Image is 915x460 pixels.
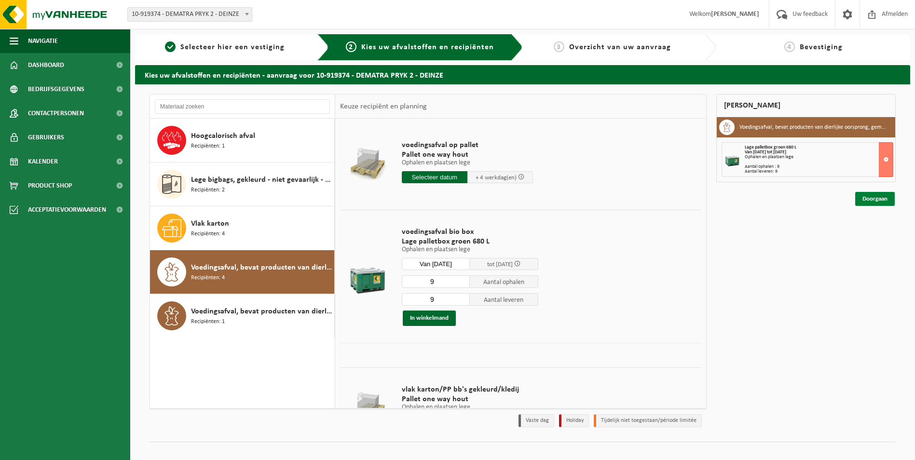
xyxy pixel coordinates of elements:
[191,142,225,151] span: Recipiënten: 1
[470,275,538,288] span: Aantal ophalen
[191,174,332,186] span: Lege bigbags, gekleurd - niet gevaarlijk - los
[402,227,538,237] span: voedingsafval bio box
[28,198,106,222] span: Acceptatievoorwaarden
[402,237,538,246] span: Lage palletbox groen 680 L
[716,94,896,117] div: [PERSON_NAME]
[28,101,84,125] span: Contactpersonen
[487,261,513,268] span: tot [DATE]
[128,8,252,21] span: 10-919374 - DEMATRA PRYK 2 - DEINZE
[402,394,533,404] span: Pallet one way hout
[745,164,893,169] div: Aantal ophalen : 9
[402,246,538,253] p: Ophalen en plaatsen lege
[569,43,671,51] span: Overzicht van uw aanvraag
[519,414,554,427] li: Vaste dag
[402,258,470,270] input: Selecteer datum
[745,155,893,160] div: Ophalen en plaatsen lege
[28,174,72,198] span: Product Shop
[180,43,285,51] span: Selecteer hier een vestiging
[155,99,330,114] input: Materiaal zoeken
[559,414,589,427] li: Holiday
[402,150,533,160] span: Pallet one way hout
[191,262,332,273] span: Voedingsafval, bevat producten van dierlijke oorsprong, gemengde verpakking (exclusief glas), cat...
[402,160,533,166] p: Ophalen en plaatsen lege
[191,317,225,326] span: Recipiënten: 1
[346,41,356,52] span: 2
[361,43,494,51] span: Kies uw afvalstoffen en recipiënten
[140,41,310,53] a: 1Selecteer hier een vestiging
[554,41,564,52] span: 3
[191,273,225,283] span: Recipiënten: 4
[165,41,176,52] span: 1
[594,414,702,427] li: Tijdelijk niet toegestaan/période limitée
[745,145,796,150] span: Lage palletbox groen 680 L
[191,130,255,142] span: Hoogcalorisch afval
[28,77,84,101] span: Bedrijfsgegevens
[135,65,910,84] h2: Kies uw afvalstoffen en recipiënten - aanvraag voor 10-919374 - DEMATRA PRYK 2 - DEINZE
[402,171,467,183] input: Selecteer datum
[150,119,335,162] button: Hoogcalorisch afval Recipiënten: 1
[402,140,533,150] span: voedingsafval op pallet
[402,385,533,394] span: vlak karton/PP bb's gekleurd/kledij
[150,294,335,338] button: Voedingsafval, bevat producten van dierlijke oorsprong, onverpakt, categorie 3 Recipiënten: 1
[711,11,759,18] strong: [PERSON_NAME]
[28,149,58,174] span: Kalender
[476,175,517,181] span: + 4 werkdag(en)
[127,7,252,22] span: 10-919374 - DEMATRA PRYK 2 - DEINZE
[150,206,335,250] button: Vlak karton Recipiënten: 4
[28,53,64,77] span: Dashboard
[739,120,888,135] h3: Voedingsafval, bevat producten van dierlijke oorsprong, gemengde verpakking (exclusief glas), cat...
[28,125,64,149] span: Gebruikers
[402,404,533,411] p: Ophalen en plaatsen lege
[150,162,335,206] button: Lege bigbags, gekleurd - niet gevaarlijk - los Recipiënten: 2
[855,192,895,206] a: Doorgaan
[745,149,786,155] strong: Van [DATE] tot [DATE]
[403,311,456,326] button: In winkelmand
[191,230,225,239] span: Recipiënten: 4
[191,306,332,317] span: Voedingsafval, bevat producten van dierlijke oorsprong, onverpakt, categorie 3
[150,250,335,294] button: Voedingsafval, bevat producten van dierlijke oorsprong, gemengde verpakking (exclusief glas), cat...
[28,29,58,53] span: Navigatie
[745,169,893,174] div: Aantal leveren: 9
[800,43,843,51] span: Bevestiging
[191,186,225,195] span: Recipiënten: 2
[335,95,432,119] div: Keuze recipiënt en planning
[784,41,795,52] span: 4
[470,293,538,306] span: Aantal leveren
[191,218,229,230] span: Vlak karton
